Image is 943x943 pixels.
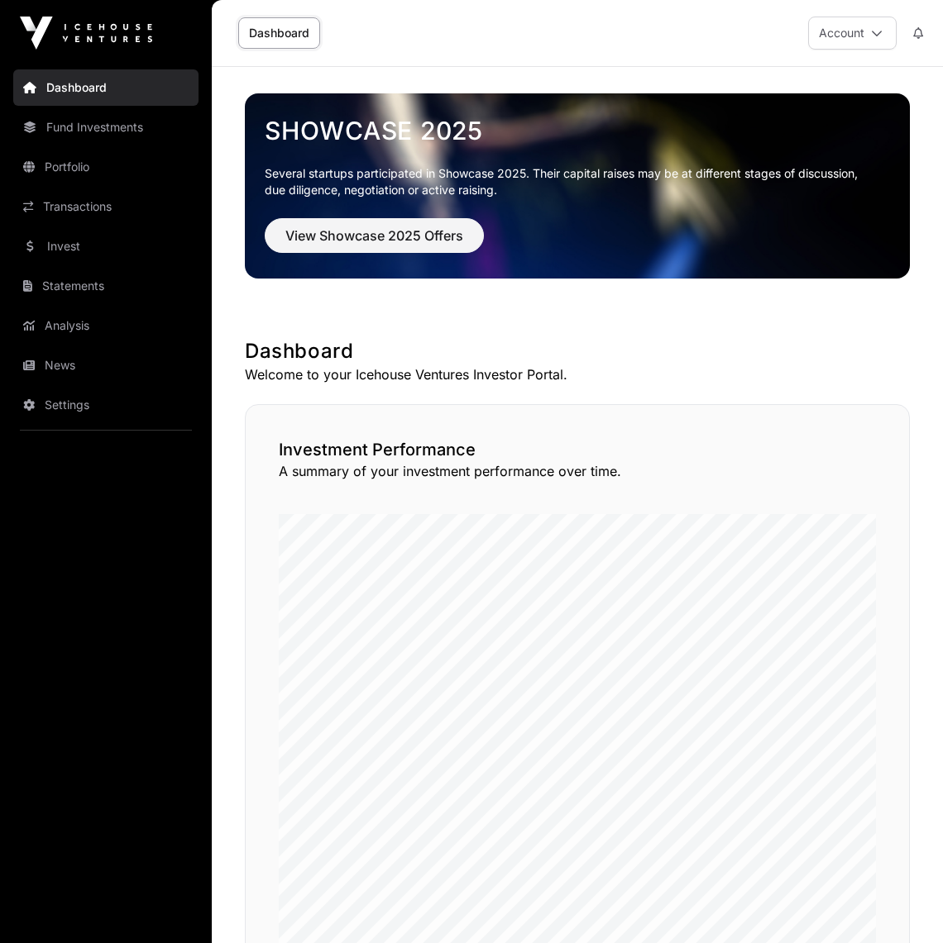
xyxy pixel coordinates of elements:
[265,235,484,251] a: View Showcase 2025 Offers
[245,364,910,384] p: Welcome to your Icehouse Ventures Investor Portal.
[20,17,152,50] img: Icehouse Ventures Logo
[13,228,199,264] a: Invest
[808,17,897,50] button: Account
[279,461,876,481] p: A summary of your investment performance over time.
[13,188,199,225] a: Transactions
[13,387,199,423] a: Settings
[245,338,910,364] h1: Dashboard
[265,165,890,198] p: Several startups participated in Showcase 2025. Their capital raises may be at different stages o...
[238,17,320,49] a: Dashboard
[279,438,876,461] h2: Investment Performance
[265,218,484,253] button: View Showcase 2025 Offers
[13,69,199,106] a: Dashboard
[265,116,890,145] a: Showcase 2025
[13,307,199,344] a: Analysis
[13,268,199,304] a: Statements
[13,347,199,383] a: News
[245,93,910,279] img: Showcase 2025
[13,109,199,145] a: Fund Investments
[285,226,463,245] span: View Showcase 2025 Offers
[13,149,199,185] a: Portfolio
